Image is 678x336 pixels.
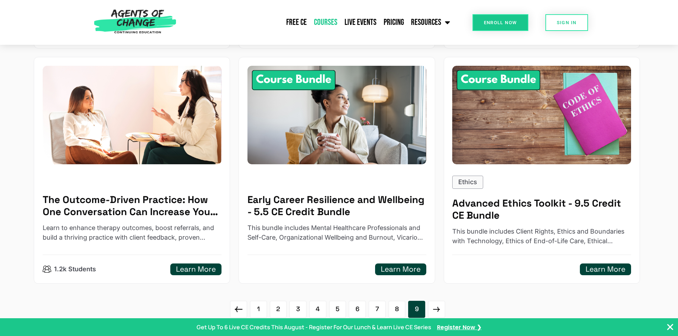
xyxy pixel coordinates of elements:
a: Live Events [341,14,380,31]
a: Free CE [283,14,310,31]
img: Early Career Resilience and Wellbeing - 5.5 CE Credit Bundle [247,66,426,165]
a: 9 [408,301,425,318]
h5: Learn More [586,265,625,274]
h5: Early Career Resilience and Wellbeing - 5.5 CE Credit Bundle [247,194,426,218]
a: 2 [270,301,287,318]
a: Courses [310,14,341,31]
a: 3 [289,301,306,318]
span: SIGN IN [557,20,577,25]
a: SIGN IN [545,14,588,31]
a: 1 [250,301,267,318]
p: This bundle includes Mental Healthcare Professionals and Self-Care, Organizational Wellbeing and ... [247,223,426,242]
p: This bundle includes Client Rights, Ethics and Boundaries with Technology, Ethics of End-of-Life ... [452,227,631,246]
a: 5 [329,301,346,318]
img: Advanced Ethics Toolkit - 9.5 Credit CE Bundle [452,66,631,165]
p: 1.2k Students [54,265,96,274]
a: Advanced Ethics Toolkit - 9.5 Credit CE BundleEthics Advanced Ethics Toolkit - 9.5 Credit CE Bund... [444,57,640,284]
h5: Advanced Ethics Toolkit - 9.5 Credit CE Bundle [452,197,631,221]
a: Pricing [380,14,407,31]
p: Ethics [458,177,477,187]
a: Register Now ❯ [437,323,481,332]
a: The Outcome-Driven Practice: How One Conversation Can Increase Your Referrals Income and Joy in P... [34,57,230,284]
span: Enroll Now [484,20,517,25]
a: Early Career Resilience and Wellbeing - 5.5 CE Credit BundleEarly Career Resilience and Wellbeing... [239,57,435,284]
h5: The Outcome-Driven Practice: How One Conversation Can Increase Your Referrals Income and Joy in P... [43,194,221,218]
p: Get Up To 6 Live CE Credits This August - Register For Our Lunch & Learn Live CE Series [197,323,431,331]
a: 4 [309,301,326,318]
a: 8 [389,301,406,318]
nav: Menu [180,14,454,31]
a: Resources [407,14,454,31]
button: Close Banner [666,323,674,331]
p: Learn to enhance therapy outcomes, boost referrals, and build a thriving practice with client fee... [43,223,221,242]
a: 6 [349,301,366,318]
h5: Learn More [381,265,421,274]
a: Enroll Now [473,14,528,31]
a: 7 [369,301,386,318]
img: The Outcome-Driven Practice: How One Conversation Can Increase Your Referrals Income and Joy in P... [43,66,221,165]
h5: Learn More [176,265,216,274]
